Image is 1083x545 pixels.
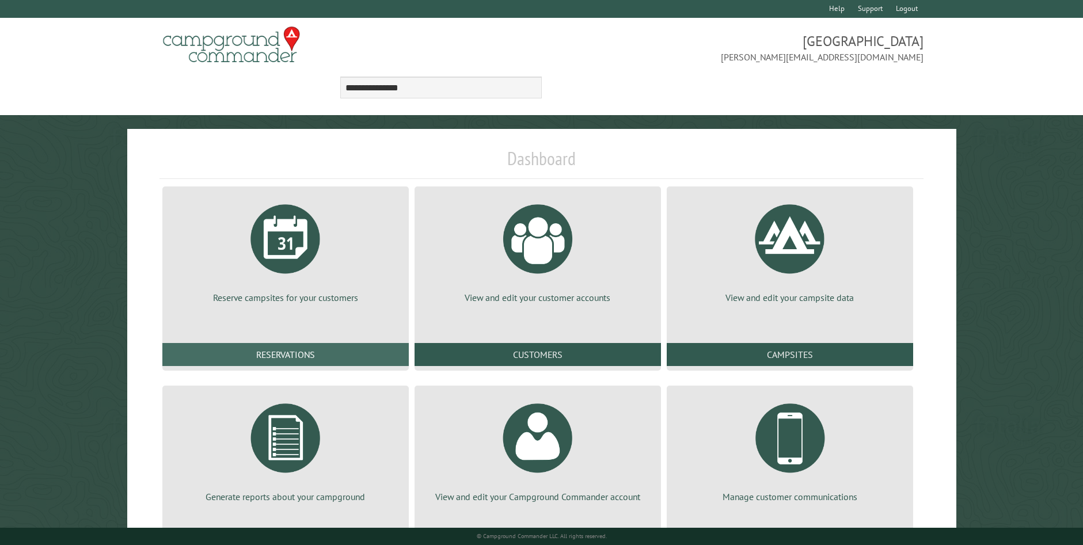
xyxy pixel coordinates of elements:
[477,532,607,540] small: © Campground Commander LLC. All rights reserved.
[681,490,899,503] p: Manage customer communications
[176,490,395,503] p: Generate reports about your campground
[667,343,913,366] a: Campsites
[159,22,303,67] img: Campground Commander
[176,291,395,304] p: Reserve campsites for your customers
[428,395,647,503] a: View and edit your Campground Commander account
[159,147,924,179] h1: Dashboard
[681,196,899,304] a: View and edit your campsite data
[162,343,409,366] a: Reservations
[681,291,899,304] p: View and edit your campsite data
[428,490,647,503] p: View and edit your Campground Commander account
[176,196,395,304] a: Reserve campsites for your customers
[681,395,899,503] a: Manage customer communications
[428,291,647,304] p: View and edit your customer accounts
[428,196,647,304] a: View and edit your customer accounts
[176,395,395,503] a: Generate reports about your campground
[542,32,924,64] span: [GEOGRAPHIC_DATA] [PERSON_NAME][EMAIL_ADDRESS][DOMAIN_NAME]
[415,343,661,366] a: Customers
